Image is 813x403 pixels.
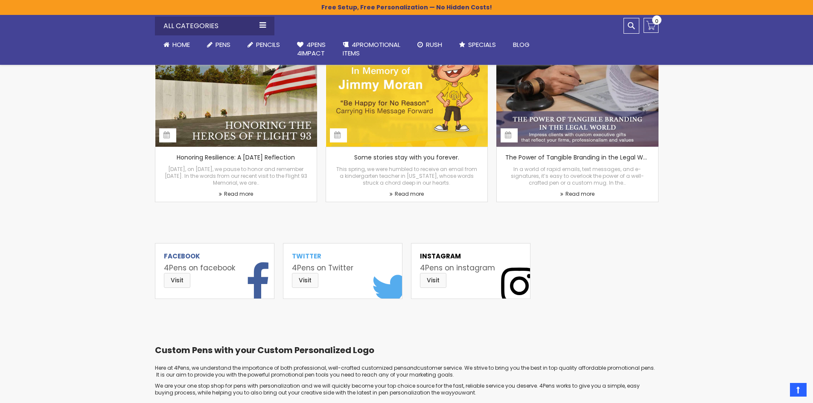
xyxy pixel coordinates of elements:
div: [DATE], on [DATE], we pause to honor and remember [DATE]. In the words from our recent visit to t... [164,166,308,187]
span: 4Pens on instagram [420,263,495,273]
p: We are your one stop shop for pens with personalization and we will quickly become your top choic... [155,383,659,396]
strong: Custom Pens with your Custom Personalized Logo [155,344,374,356]
p: Here at 4Pens, we understand the importance of both professional, well-crafted customized pens cu... [155,365,659,378]
em: and [407,364,417,371]
span: Blog [513,40,530,49]
span: Facebook [164,252,200,261]
a: Read more [560,191,594,197]
em: you [452,389,462,396]
span: Pencils [256,40,280,49]
span: Instagram [420,252,461,261]
span: 4Pens 4impact [297,40,326,58]
a: Pens [198,35,239,54]
span: Home [172,40,190,49]
span: Rush [426,40,442,49]
a: Home [155,35,198,54]
a: Pencils [239,35,288,54]
a: Blog [504,35,538,54]
span: Visit [171,276,184,284]
img: 4_Blog_August_4Pens_Jimmy_Moran.jpg [326,27,488,147]
a: The Power of Tangible Branding in the Legal World [505,153,654,162]
a: Read more [390,191,424,197]
span: Read more [565,190,594,197]
a: Read more [219,191,253,197]
img: Patriots-Day2.jpg [155,27,317,147]
span: 4Pens on Twitter [292,263,353,273]
span: 4PROMOTIONAL ITEMS [343,40,400,58]
a: Specials [451,35,504,54]
img: The_Power_of_Tangible_Branding_in_the_Legal_World.jpg [496,27,659,147]
a: Honoring Resilience: A [DATE] Reflection [177,153,295,162]
span: Visit [427,276,440,284]
a: 4Pens4impact [288,35,334,63]
span: Visit [299,276,312,284]
a: Visit [164,273,190,288]
span: Read more [395,190,424,197]
span: Specials [468,40,496,49]
div: In a world of rapid emails, text messages, and e-signatures, it’s easy to overlook the power of a... [505,166,650,187]
span: Read more [224,190,253,197]
span: Pens [216,40,230,49]
a: Visit [420,273,446,288]
span: 4Pens on facebook [164,263,235,273]
span: Twitter [292,252,321,261]
a: Visit [292,273,318,288]
a: 4PROMOTIONALITEMS [334,35,409,63]
a: 0 [644,18,659,33]
a: Rush [409,35,451,54]
div: This spring, we were humbled to receive an email from a kindergarten teacher in [US_STATE], whose... [335,166,479,187]
a: Some stories stay with you forever. [354,153,459,162]
div: All Categories [155,17,274,35]
span: 0 [655,17,659,25]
